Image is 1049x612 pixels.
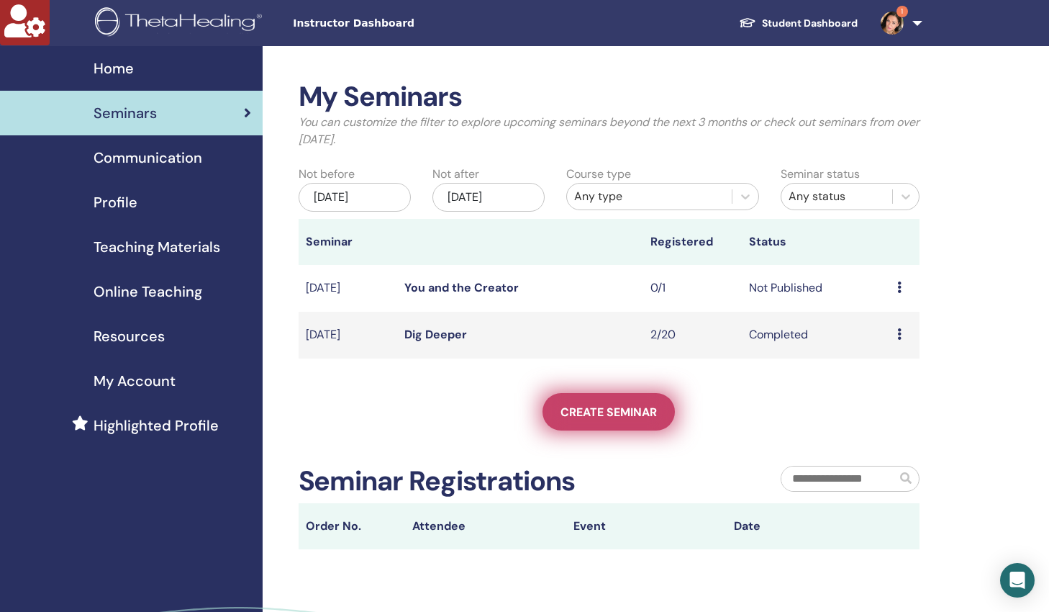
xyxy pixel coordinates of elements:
td: 2/20 [643,312,742,359]
span: Profile [94,192,137,213]
td: Not Published [742,265,890,312]
span: 1 [896,6,908,17]
img: logo.png [95,7,267,40]
td: Completed [742,312,890,359]
p: You can customize the filter to explore upcoming seminars beyond the next 3 months or check out s... [299,114,920,148]
label: Course type [566,166,631,183]
span: My Account [94,370,176,392]
td: [DATE] [299,265,397,312]
span: Home [94,58,134,79]
img: default.jpg [881,12,904,35]
span: Teaching Materials [94,236,220,258]
a: Create seminar [542,393,675,431]
div: [DATE] [299,183,411,212]
th: Status [742,219,890,265]
th: Event [566,503,727,549]
td: 0/1 [643,265,742,312]
span: Resources [94,325,165,347]
label: Not after [432,166,479,183]
td: [DATE] [299,312,397,359]
a: Dig Deeper [404,327,467,342]
h2: Seminar Registrations [299,465,576,498]
div: Open Intercom Messenger [1000,563,1035,598]
h2: My Seminars [299,81,920,114]
span: Communication [94,147,202,168]
th: Date [727,503,887,549]
span: Highlighted Profile [94,415,219,436]
img: graduation-cap-white.svg [739,17,756,29]
span: Create seminar [560,405,657,420]
a: Student Dashboard [727,10,869,37]
th: Order No. [299,503,406,549]
div: Any status [789,188,885,205]
span: Seminars [94,102,157,124]
label: Seminar status [781,166,860,183]
th: Seminar [299,219,397,265]
label: Not before [299,166,355,183]
span: Instructor Dashboard [293,16,509,31]
span: Online Teaching [94,281,202,302]
th: Attendee [405,503,566,549]
th: Registered [643,219,742,265]
div: Any type [574,188,725,205]
div: [DATE] [432,183,545,212]
a: You and the Creator [404,280,519,295]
